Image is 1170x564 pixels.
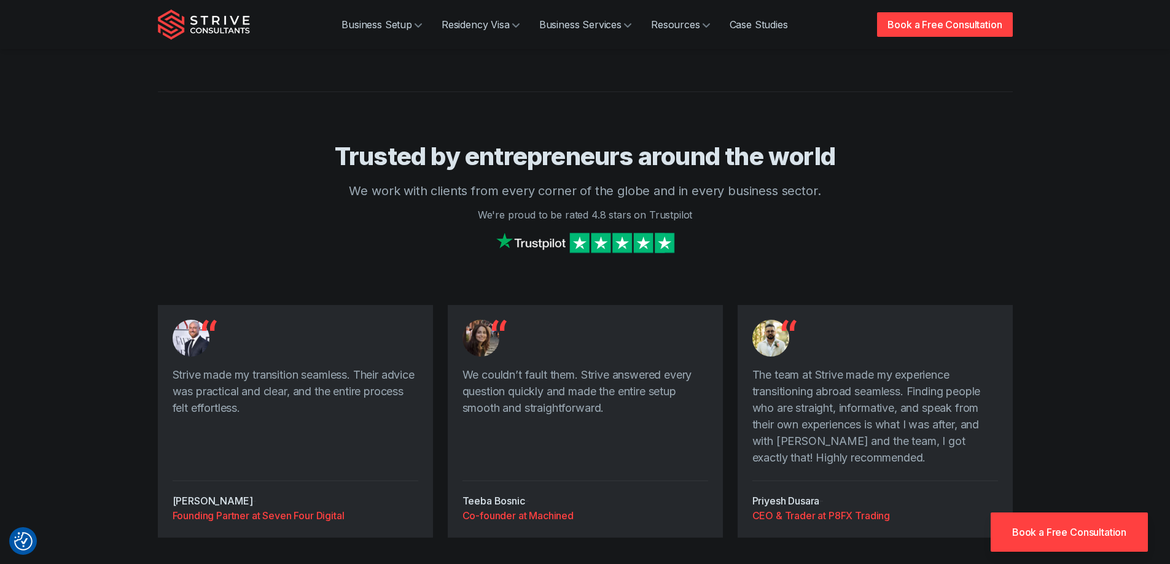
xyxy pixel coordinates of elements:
[173,508,418,523] a: Founding Partner at Seven Four Digital
[158,141,1013,172] h3: Trusted by entrepreneurs around the world
[158,182,1013,200] p: We work with clients from every corner of the globe and in every business sector.
[432,12,529,37] a: Residency Visa
[991,512,1148,552] a: Book a Free Consultation
[14,532,33,550] img: Revisit consent button
[720,12,798,37] a: Case Studies
[158,207,1013,222] p: We're proud to be rated 4.8 stars on Trustpilot
[641,12,720,37] a: Resources
[173,320,209,357] img: Testimonial from Mathew Graham
[493,230,677,256] img: Strive on Trustpilot
[752,495,820,507] cite: Priyesh Dusara
[752,481,998,523] div: -
[877,12,1012,37] a: Book a Free Consultation
[14,532,33,550] button: Consent Preferences
[529,12,641,37] a: Business Services
[462,366,708,416] p: We couldn’t fault them. Strive answered every question quickly and made the entire setup smooth a...
[462,481,708,523] div: -
[173,495,253,507] cite: [PERSON_NAME]
[462,508,708,523] a: Co-founder at Machined
[462,320,499,357] img: Testimonial from Teeba Bosnic
[752,366,998,466] p: The team at Strive made my experience transitioning abroad seamless. Finding people who are strai...
[752,320,789,357] img: Testimonial from Priyesh Dusara
[158,9,250,40] img: Strive Consultants
[173,366,418,416] p: Strive made my transition seamless. Their advice was practical and clear, and the entire process ...
[173,481,418,523] div: -
[752,508,998,523] a: CEO & Trader at P8FX Trading
[332,12,432,37] a: Business Setup
[462,495,525,507] cite: Teeba Bosnic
